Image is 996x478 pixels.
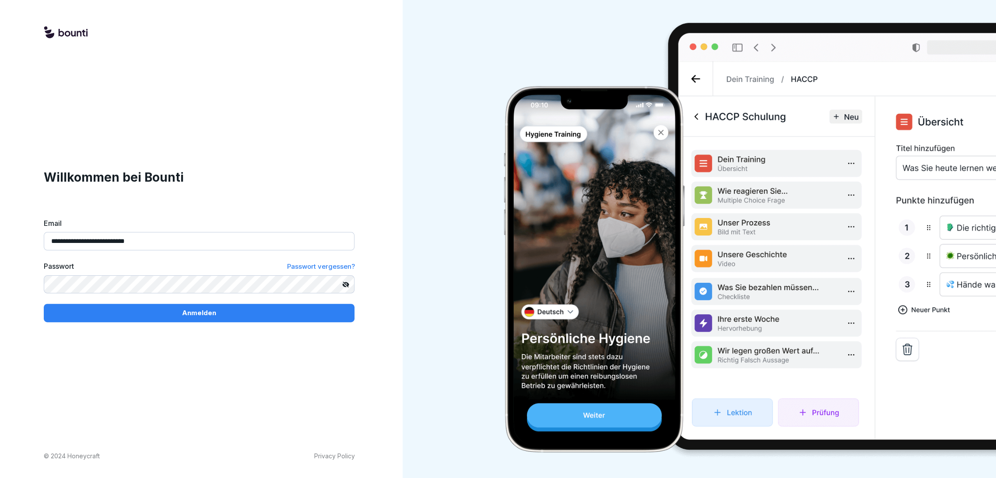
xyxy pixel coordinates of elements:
a: Passwort vergessen? [287,261,354,272]
p: © 2024 Honeycraft [44,451,100,460]
a: Privacy Policy [314,451,354,460]
button: Anmelden [44,304,354,322]
h1: Willkommen bei Bounti [44,168,354,186]
span: Passwort vergessen? [287,262,354,271]
p: Anmelden [182,308,216,318]
img: logo.svg [44,26,88,39]
label: Email [44,218,354,228]
label: Passwort [44,261,74,272]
